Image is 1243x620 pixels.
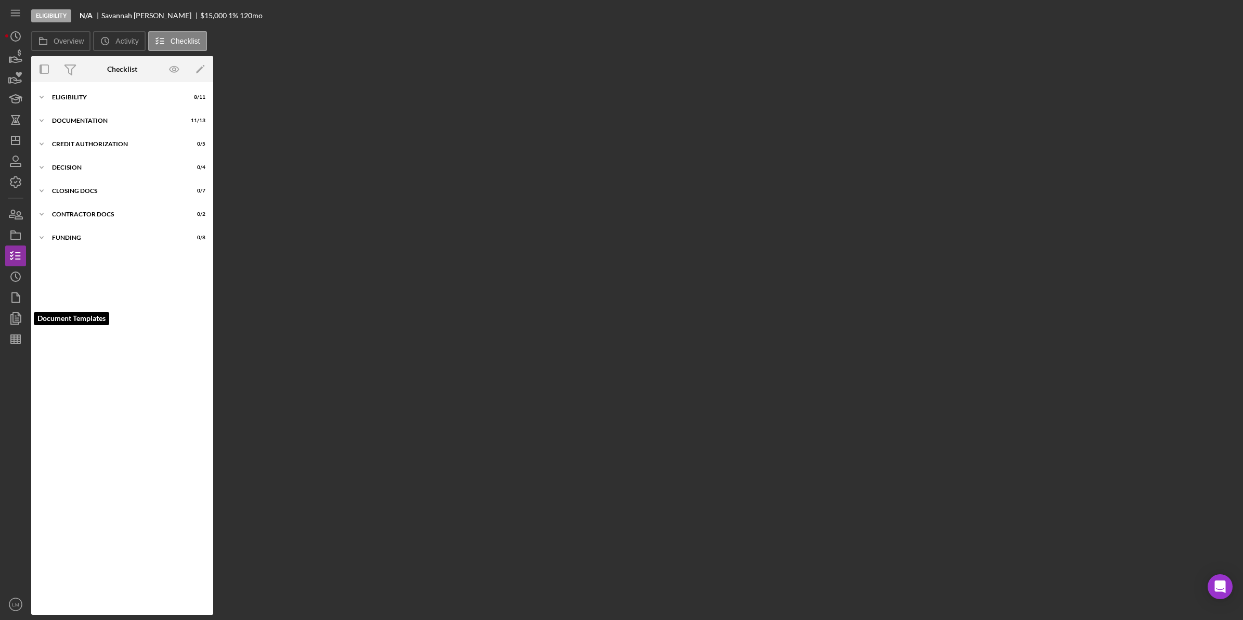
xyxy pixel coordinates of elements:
div: Eligibility [52,94,179,100]
label: Activity [115,37,138,45]
div: 0 / 4 [187,164,205,171]
b: N/A [80,11,93,20]
div: 0 / 7 [187,188,205,194]
button: Checklist [148,31,207,51]
button: Overview [31,31,90,51]
div: 0 / 5 [187,141,205,147]
div: Documentation [52,118,179,124]
div: Decision [52,164,179,171]
label: Checklist [171,37,200,45]
button: LM [5,594,26,615]
div: 120 mo [240,11,263,20]
text: LM [12,602,19,608]
div: 8 / 11 [187,94,205,100]
div: Open Intercom Messenger [1208,574,1233,599]
div: Eligibility [31,9,71,22]
div: 1 % [228,11,238,20]
div: CLOSING DOCS [52,188,179,194]
div: 0 / 2 [187,211,205,217]
button: Activity [93,31,145,51]
div: 0 / 8 [187,235,205,241]
div: Contractor Docs [52,211,179,217]
div: Checklist [107,65,137,73]
span: $15,000 [200,11,227,20]
label: Overview [54,37,84,45]
div: CREDIT AUTHORIZATION [52,141,179,147]
div: 11 / 13 [187,118,205,124]
div: Funding [52,235,179,241]
div: Savannah [PERSON_NAME] [101,11,200,20]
